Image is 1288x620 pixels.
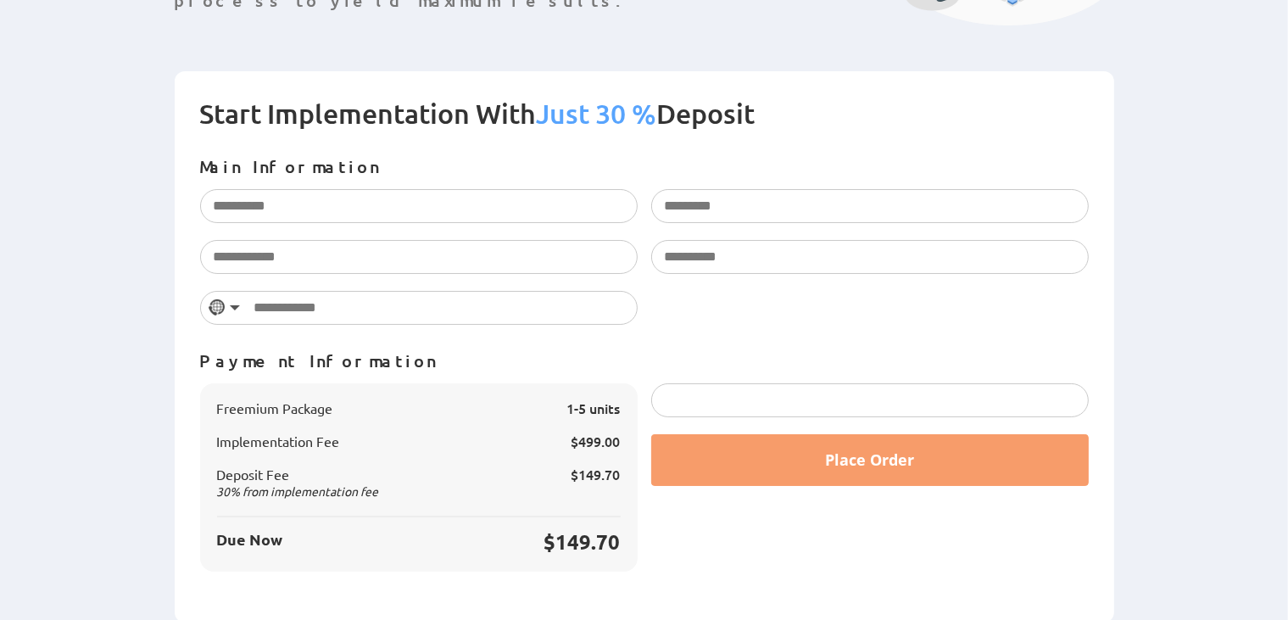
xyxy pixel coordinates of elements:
span: Place Order [825,450,914,470]
span: Deposit Fee [217,466,379,499]
span: 30 [217,483,231,499]
span: % from implementation fee [217,483,379,499]
span: Due Now [217,530,283,555]
button: Place Order [651,434,1089,486]
p: Payment Information [200,350,1089,371]
iframe: Secure card payment input frame [665,392,1075,408]
span: 1-5 units [567,400,621,416]
button: Selected country [201,292,248,324]
span: $149.70 [572,465,621,483]
span: $499.00 [572,432,621,450]
p: Main Information [200,156,1089,176]
span: Freemium Package [217,400,333,416]
span: Implementation Fee [217,433,340,450]
span: $149.70 [544,528,621,555]
h2: Start Implementation With Deposit [200,97,1089,156]
span: Just 30 % [537,97,657,130]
